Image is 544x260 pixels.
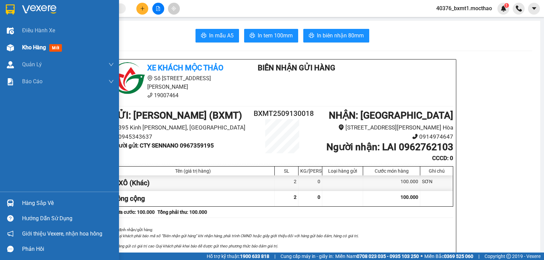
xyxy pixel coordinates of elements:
[209,31,234,40] span: In mẫu A5
[531,5,537,12] span: caret-down
[22,44,46,51] span: Kho hàng
[22,244,114,254] div: Phản hồi
[111,91,238,100] li: 19007464
[506,254,511,259] span: copyright
[401,194,418,200] span: 100.000
[318,194,320,200] span: 0
[7,200,14,207] img: warehouse-icon
[207,253,269,260] span: Hỗ trợ kỹ thuật:
[274,253,275,260] span: |
[157,209,207,215] b: Tổng phải thu: 100.000
[147,64,223,72] b: Xe khách Mộc Thảo
[500,5,507,12] img: icon-new-feature
[7,246,14,252] span: message
[280,253,334,260] span: Cung cấp máy in - giấy in:
[22,26,55,35] span: Điều hành xe
[22,213,114,224] div: Hướng dẫn sử dụng
[156,6,160,11] span: file-add
[250,33,255,39] span: printer
[412,134,418,139] span: phone
[22,198,114,208] div: Hàng sắp về
[7,61,14,68] img: warehouse-icon
[240,254,269,259] strong: 1900 633 818
[49,44,62,52] span: mới
[111,244,278,248] i: 2. Hàng gửi có giá trị cao Quý khách phải khai báo để được gửi theo phương thức bảo đảm giá trị.
[478,253,479,260] span: |
[424,253,473,260] span: Miền Bắc
[6,4,15,15] img: logo-vxr
[111,62,145,96] img: logo.jpg
[363,175,420,191] div: 100.000
[432,155,453,161] b: CCCD : 0
[420,175,453,191] div: SƠN
[22,229,102,238] span: Giới thiệu Vexere, nhận hoa hồng
[303,29,369,42] button: printerIn biên nhận 80mm
[329,110,453,121] b: NHẬN : [GEOGRAPHIC_DATA]
[258,64,335,72] b: Biên Nhận Gửi Hàng
[299,175,322,191] div: 0
[244,29,298,42] button: printerIn tem 100mm
[338,124,344,130] span: environment
[171,6,176,11] span: aim
[7,230,14,237] span: notification
[317,31,364,40] span: In biên nhận 80mm
[152,3,164,15] button: file-add
[147,75,153,81] span: environment
[421,255,423,258] span: ⚪️
[258,31,293,40] span: In tem 100mm
[7,78,14,85] img: solution-icon
[111,110,242,121] b: GỬI : [PERSON_NAME] (BXMT)
[112,175,275,191] div: 2 XÔ (Khác)
[431,4,497,13] span: 40376_bxmt1.mocthao
[147,92,153,98] span: phone
[111,209,155,215] b: Chưa cước : 100.000
[422,168,451,174] div: Ghi chú
[254,108,311,119] h2: BXMT2509130018
[113,168,273,174] div: Tên (giá trị hàng)
[111,132,254,141] li: 0945343637
[365,168,418,174] div: Cước món hàng
[113,194,145,203] span: Tổng cộng
[168,3,180,15] button: aim
[22,77,42,86] span: Báo cáo
[7,215,14,222] span: question-circle
[311,123,453,132] li: [STREET_ADDRESS][PERSON_NAME] Hòa
[528,3,540,15] button: caret-down
[140,6,145,11] span: plus
[195,29,239,42] button: printerIn mẫu A5
[108,62,114,67] span: down
[111,233,359,238] i: 1. Quý khách phải báo mã số “Biên nhận gửi hàng” khi nhận hàng, phải trình CMND hoặc giấy giới th...
[111,74,238,91] li: Số [STREET_ADDRESS][PERSON_NAME]
[7,44,14,51] img: warehouse-icon
[136,3,148,15] button: plus
[294,194,296,200] span: 2
[275,175,299,191] div: 2
[311,132,453,141] li: 0914974647
[335,253,419,260] span: Miền Nam
[300,168,320,174] div: KG/[PERSON_NAME]
[357,254,419,259] strong: 0708 023 035 - 0935 103 250
[444,254,473,259] strong: 0369 525 060
[326,141,453,153] b: Người nhận : LAI 0962762103
[505,3,508,8] span: 1
[276,168,296,174] div: SL
[7,27,14,34] img: warehouse-icon
[504,3,509,8] sup: 1
[22,60,42,69] span: Quản Lý
[111,142,214,149] b: Người gửi : CTY SENNANO 0967359195
[201,33,206,39] span: printer
[108,79,114,84] span: down
[516,5,522,12] img: phone-icon
[309,33,314,39] span: printer
[324,168,361,174] div: Loại hàng gửi
[111,123,254,132] li: 395 Kinh [PERSON_NAME], [GEOGRAPHIC_DATA]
